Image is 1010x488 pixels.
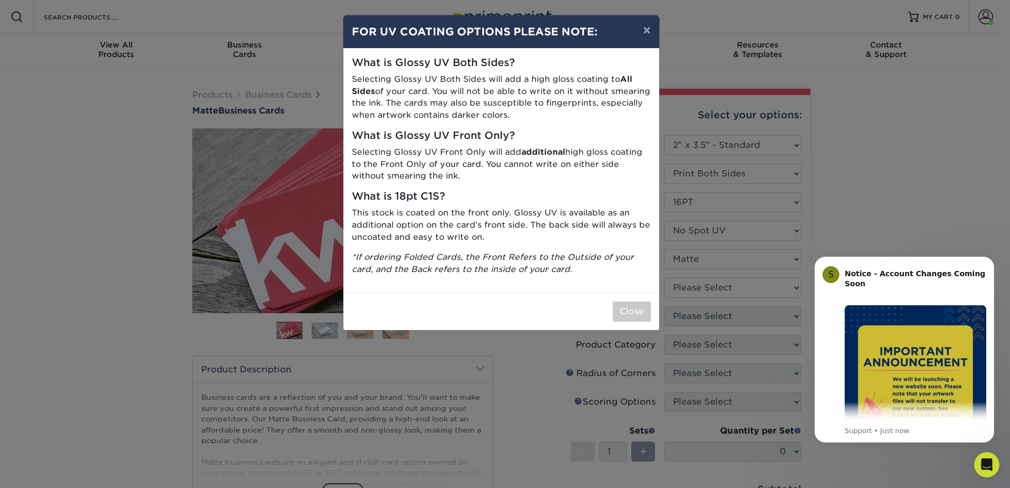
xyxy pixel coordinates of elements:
[634,15,659,45] button: ×
[352,24,651,40] h4: FOR UV COATING OPTIONS PLEASE NOTE:
[352,74,632,96] strong: All Sides
[352,191,651,203] h5: What is 18pt C1S?
[352,57,651,69] h5: What is Glossy UV Both Sides?
[974,452,999,477] iframe: Intercom live chat
[352,207,651,243] p: This stock is coated on the front only. Glossy UV is available as an additional option on the car...
[352,252,634,274] i: *If ordering Folded Cards, the Front Refers to the Outside of your card, and the Back refers to t...
[352,146,651,182] p: Selecting Glossy UV Front Only will add high gloss coating to the Front Only of your card. You ca...
[352,73,651,121] p: Selecting Glossy UV Both Sides will add a high gloss coating to of your card. You will not be abl...
[613,302,651,322] button: Close
[799,247,1010,449] iframe: Intercom notifications message
[521,147,565,157] strong: additional
[352,130,651,142] h5: What is Glossy UV Front Only?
